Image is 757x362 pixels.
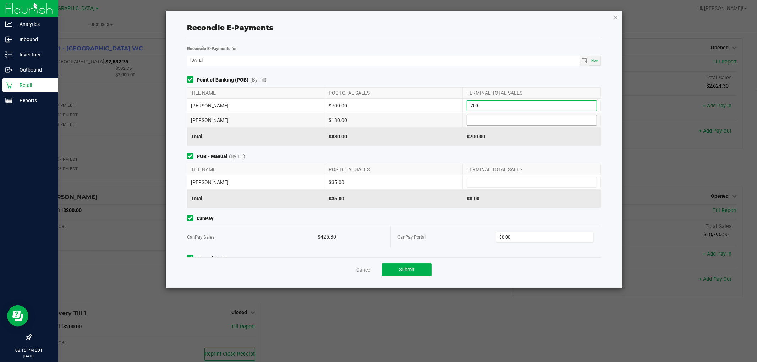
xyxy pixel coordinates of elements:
div: [PERSON_NAME] [187,99,325,113]
strong: Reconcile E-Payments for [187,46,237,51]
strong: CanPay [197,215,213,222]
div: $700.00 [463,128,601,145]
inline-svg: Reports [5,97,12,104]
strong: Point of Banking (POB) [197,76,248,84]
div: [PERSON_NAME] [187,113,325,127]
form-toggle: Include in reconciliation [187,153,197,160]
strong: Manual CanPay [197,255,231,262]
div: $35.00 [325,175,463,189]
form-toggle: Include in reconciliation [187,76,197,84]
button: Submit [382,263,432,276]
inline-svg: Inbound [5,36,12,43]
div: TERMINAL TOTAL SALES [463,164,601,175]
div: POS TOTAL SALES [325,164,463,175]
div: TILL NAME [187,164,325,175]
div: $700.00 [325,99,463,113]
p: Inbound [12,35,55,44]
div: Reconcile E-Payments [187,22,601,33]
div: TILL NAME [187,88,325,98]
strong: POB - Manual [197,153,227,160]
div: $180.00 [325,113,463,127]
span: CanPay Portal [398,234,426,240]
iframe: Resource center [7,305,28,327]
span: CanPay Sales [187,234,215,240]
span: (By Till) [229,153,245,160]
p: Retail [12,81,55,89]
div: $0.00 [463,190,601,207]
div: $35.00 [325,190,463,207]
form-toggle: Include in reconciliation [187,215,197,222]
div: POS TOTAL SALES [325,88,463,98]
div: TERMINAL TOTAL SALES [463,88,601,98]
div: [PERSON_NAME] [187,175,325,189]
p: 08:15 PM EDT [3,347,55,353]
span: (By Till) [250,76,267,84]
inline-svg: Outbound [5,66,12,73]
inline-svg: Retail [5,82,12,89]
p: Outbound [12,66,55,74]
input: Date [187,56,580,65]
span: Submit [399,267,415,272]
div: $425.30 [318,226,383,248]
p: Reports [12,96,55,105]
inline-svg: Inventory [5,51,12,58]
div: Total [187,190,325,207]
div: $880.00 [325,128,463,145]
p: [DATE] [3,353,55,359]
span: Now [591,59,599,62]
div: Total [187,128,325,145]
span: Toggle calendar [580,56,590,66]
inline-svg: Analytics [5,21,12,28]
form-toggle: Include in reconciliation [187,255,197,262]
p: Inventory [12,50,55,59]
a: Cancel [356,266,371,273]
p: Analytics [12,20,55,28]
